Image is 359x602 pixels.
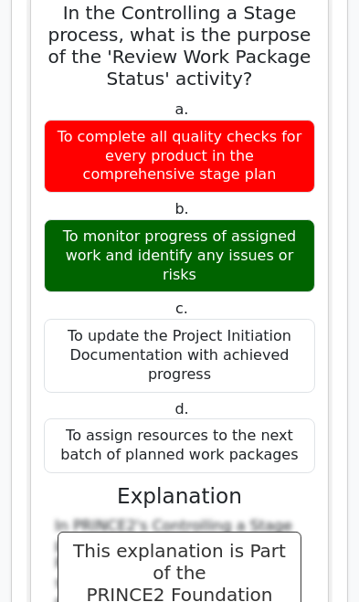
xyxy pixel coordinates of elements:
[44,319,315,392] div: To update the Project Initiation Documentation with achieved progress
[44,120,315,193] div: To complete all quality checks for every product in the comprehensive stage plan
[42,2,317,90] h5: In the Controlling a Stage process, what is the purpose of the 'Review Work Package Status' activ...
[55,484,304,510] h3: Explanation
[44,418,315,473] div: To assign resources to the next batch of planned work packages
[174,200,188,217] span: b.
[175,100,189,118] span: a.
[44,219,315,292] div: To monitor progress of assigned work and identify any issues or risks
[175,300,188,317] span: c.
[174,400,188,417] span: d.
